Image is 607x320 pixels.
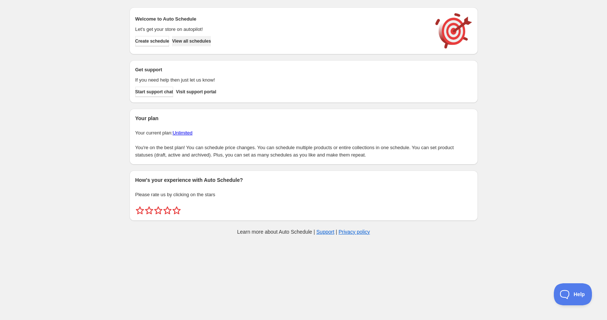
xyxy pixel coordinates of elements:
[135,26,428,33] p: Let's get your store on autopilot!
[237,228,370,235] p: Learn more about Auto Schedule | |
[176,87,216,97] a: Visit support portal
[135,89,173,95] span: Start support chat
[135,191,472,198] p: Please rate us by clicking on the stars
[554,283,592,305] iframe: Toggle Customer Support
[135,87,173,97] a: Start support chat
[135,38,169,44] span: Create schedule
[135,66,428,73] h2: Get support
[172,38,211,44] span: View all schedules
[135,176,472,184] h2: How's your experience with Auto Schedule?
[135,129,472,137] p: Your current plan:
[135,36,169,46] button: Create schedule
[176,89,216,95] span: Visit support portal
[135,76,428,84] p: If you need help then just let us know!
[172,36,211,46] button: View all schedules
[135,115,472,122] h2: Your plan
[173,130,193,136] a: Unlimited
[135,15,428,23] h2: Welcome to Auto Schedule
[317,229,334,235] a: Support
[135,144,472,159] p: You're on the best plan! You can schedule price changes. You can schedule multiple products or en...
[339,229,370,235] a: Privacy policy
